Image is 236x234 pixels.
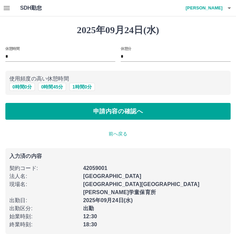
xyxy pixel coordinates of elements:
button: 申請内容の確認へ [5,103,231,120]
b: [GEOGRAPHIC_DATA][GEOGRAPHIC_DATA][PERSON_NAME]学童保育所 [83,181,199,195]
button: 0時間45分 [38,83,66,91]
h1: 2025年09月24日(水) [5,24,231,36]
label: 休憩時間 [5,46,19,51]
p: 始業時刻 : [9,213,79,221]
b: 18:30 [83,222,97,227]
p: 入力済の内容 [9,154,227,159]
b: 2025年09月24日(水) [83,197,133,203]
p: 出勤日 : [9,196,79,204]
b: 出勤 [83,206,94,211]
p: 使用頻度の高い休憩時間 [9,75,227,83]
p: 契約コード : [9,164,79,172]
p: 出勤区分 : [9,204,79,213]
b: 12:30 [83,214,97,219]
p: 終業時刻 : [9,221,79,229]
button: 0時間0分 [9,83,35,91]
p: 現場名 : [9,180,79,188]
p: 前へ戻る [5,130,231,137]
button: 1時間0分 [69,83,95,91]
p: 法人名 : [9,172,79,180]
b: 42059001 [83,165,107,171]
label: 休憩分 [121,46,131,51]
b: [GEOGRAPHIC_DATA] [83,173,141,179]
